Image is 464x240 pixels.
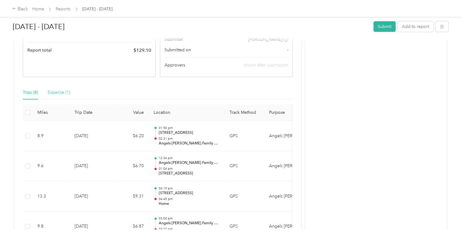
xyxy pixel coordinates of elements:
p: 01:04 pm [158,167,220,171]
td: [DATE] [70,151,112,181]
td: [DATE] [70,121,112,151]
div: Expense (1) [48,89,70,96]
td: GPS [225,151,264,181]
td: Angels Foster Family Network [264,121,310,151]
button: Add to report [398,21,433,32]
iframe: Everlance-gr Chat Button Frame [430,206,464,240]
span: - [287,47,288,53]
td: GPS [225,181,264,212]
button: Submit [373,21,396,32]
td: $6.20 [112,121,149,151]
p: 01:50 pm [158,126,220,130]
td: 9.6 [33,151,70,181]
p: 12:36 pm [158,156,220,160]
th: Track Method [225,104,264,121]
p: 04:19 pm [158,186,220,191]
p: Home [158,201,220,207]
td: GPS [225,121,264,151]
th: Trip Date [70,104,112,121]
span: Report total [27,47,52,53]
td: $9.31 [112,181,149,212]
p: [STREET_ADDRESS] [158,191,220,196]
p: 03:22 pm [158,227,220,231]
p: 03:00 pm [158,216,220,221]
span: [DATE] - [DATE] [82,6,113,12]
td: 8.9 [33,121,70,151]
p: Angels [PERSON_NAME] Family Network [158,160,220,166]
a: Reports [56,6,71,12]
span: shown after submission [243,63,288,68]
th: Purpose [264,104,310,121]
p: [STREET_ADDRESS] [158,130,220,136]
td: 13.3 [33,181,70,212]
span: Submitted on [164,47,191,53]
th: Miles [33,104,70,121]
td: Angels Foster Family Network [264,181,310,212]
p: Angels [PERSON_NAME] Family Network [158,141,220,146]
td: [DATE] [70,181,112,212]
td: $6.70 [112,151,149,181]
p: 02:31 pm [158,137,220,141]
p: [STREET_ADDRESS] [158,171,220,176]
th: Location [149,104,225,121]
p: 04:45 pm [158,197,220,201]
a: Home [32,6,44,12]
h1: Aug 1 - 31, 2025 [13,19,369,34]
div: Back [12,5,28,13]
span: $ 129.10 [133,47,151,54]
p: Angels [PERSON_NAME] Family Network [158,221,220,226]
div: Trips (8) [23,89,38,96]
span: Approvers [164,62,185,68]
td: Angels Foster Family Network [264,151,310,181]
th: Value [112,104,149,121]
